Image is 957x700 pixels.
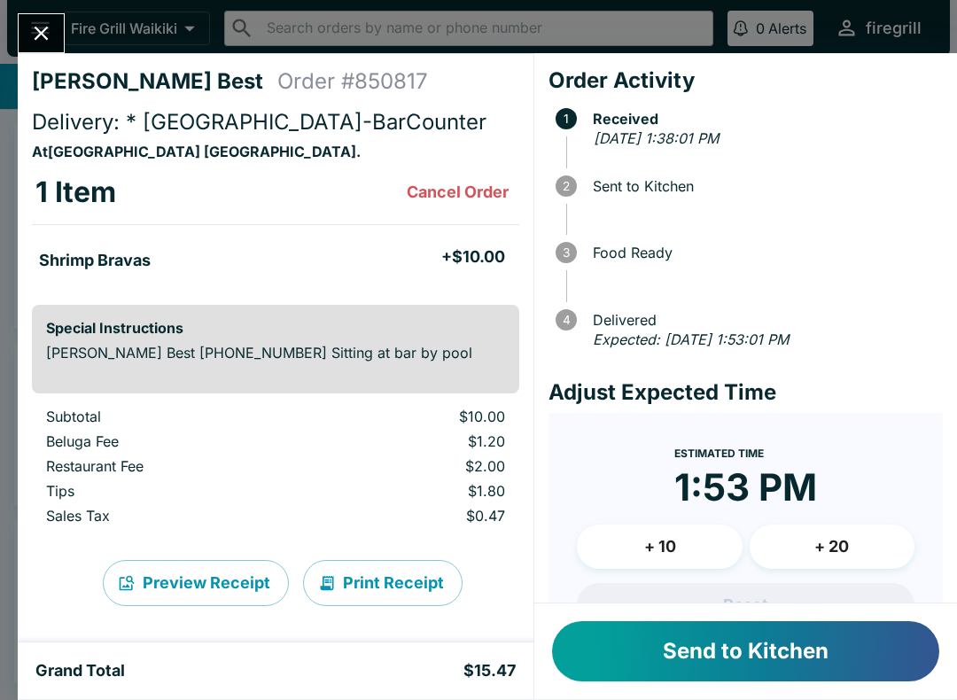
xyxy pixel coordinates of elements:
p: Tips [46,482,295,500]
p: $10.00 [323,408,505,425]
text: 2 [563,179,570,193]
h5: Grand Total [35,660,125,681]
span: Delivered [584,312,943,328]
text: 1 [564,112,569,126]
span: Estimated Time [674,447,764,460]
p: Beluga Fee [46,432,295,450]
h3: 1 Item [35,175,116,210]
h4: [PERSON_NAME] Best [32,68,277,95]
h4: Order # 850817 [277,68,428,95]
span: Food Ready [584,245,943,261]
p: Subtotal [46,408,295,425]
h5: + $10.00 [441,246,505,268]
text: 3 [563,245,570,260]
p: Restaurant Fee [46,457,295,475]
strong: At [GEOGRAPHIC_DATA] [GEOGRAPHIC_DATA] . [32,143,361,160]
span: Delivery: * [GEOGRAPHIC_DATA]-BarCounter [32,109,486,135]
p: $1.20 [323,432,505,450]
table: orders table [32,160,519,291]
p: [PERSON_NAME] Best [PHONE_NUMBER] Sitting at bar by pool [46,344,505,362]
table: orders table [32,408,519,532]
button: Preview Receipt [103,560,289,606]
button: Close [19,14,64,52]
em: [DATE] 1:38:01 PM [594,129,719,147]
button: Send to Kitchen [552,621,939,681]
p: $2.00 [323,457,505,475]
p: $0.47 [323,507,505,525]
text: 4 [563,313,571,327]
h5: $15.47 [463,660,516,681]
p: Sales Tax [46,507,295,525]
h4: Adjust Expected Time [549,379,943,406]
em: Expected: [DATE] 1:53:01 PM [593,331,789,348]
button: + 10 [577,525,742,569]
span: Received [584,111,943,127]
h6: Special Instructions [46,319,505,337]
button: Cancel Order [400,175,516,210]
h5: Shrimp Bravas [39,250,151,271]
span: Sent to Kitchen [584,178,943,194]
time: 1:53 PM [674,464,817,510]
p: $1.80 [323,482,505,500]
button: + 20 [750,525,914,569]
h4: Order Activity [549,67,943,94]
button: Print Receipt [303,560,463,606]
